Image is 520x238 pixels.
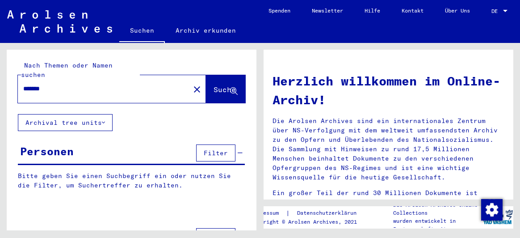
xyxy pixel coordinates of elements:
[192,84,202,95] mat-icon: close
[393,217,482,233] p: wurden entwickelt in Partnerschaft mit
[251,208,370,218] div: |
[196,144,235,161] button: Filter
[204,149,228,157] span: Filter
[481,199,503,221] img: Zustimmung ändern
[21,61,113,79] mat-label: Nach Themen oder Namen suchen
[251,208,286,218] a: Impressum
[273,116,504,182] p: Die Arolsen Archives sind ein internationales Zentrum über NS-Verfolgung mit dem weltweit umfasse...
[206,75,245,103] button: Suche
[20,143,74,159] div: Personen
[7,10,112,33] img: Arolsen_neg.svg
[119,20,165,43] a: Suchen
[165,20,247,41] a: Archiv erkunden
[491,8,501,14] span: DE
[18,171,245,190] p: Bitte geben Sie einen Suchbegriff ein oder nutzen Sie die Filter, um Suchertreffer zu erhalten.
[18,114,113,131] button: Archival tree units
[214,85,236,94] span: Suche
[188,80,206,98] button: Clear
[273,72,504,109] h1: Herzlich willkommen im Online-Archiv!
[273,188,504,226] p: Ein großer Teil der rund 30 Millionen Dokumente ist inzwischen im Online-Archiv der Arolsen Archi...
[393,201,482,217] p: Die Arolsen Archives Online-Collections
[290,208,370,218] a: Datenschutzerklärung
[251,218,370,226] p: Copyright © Arolsen Archives, 2021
